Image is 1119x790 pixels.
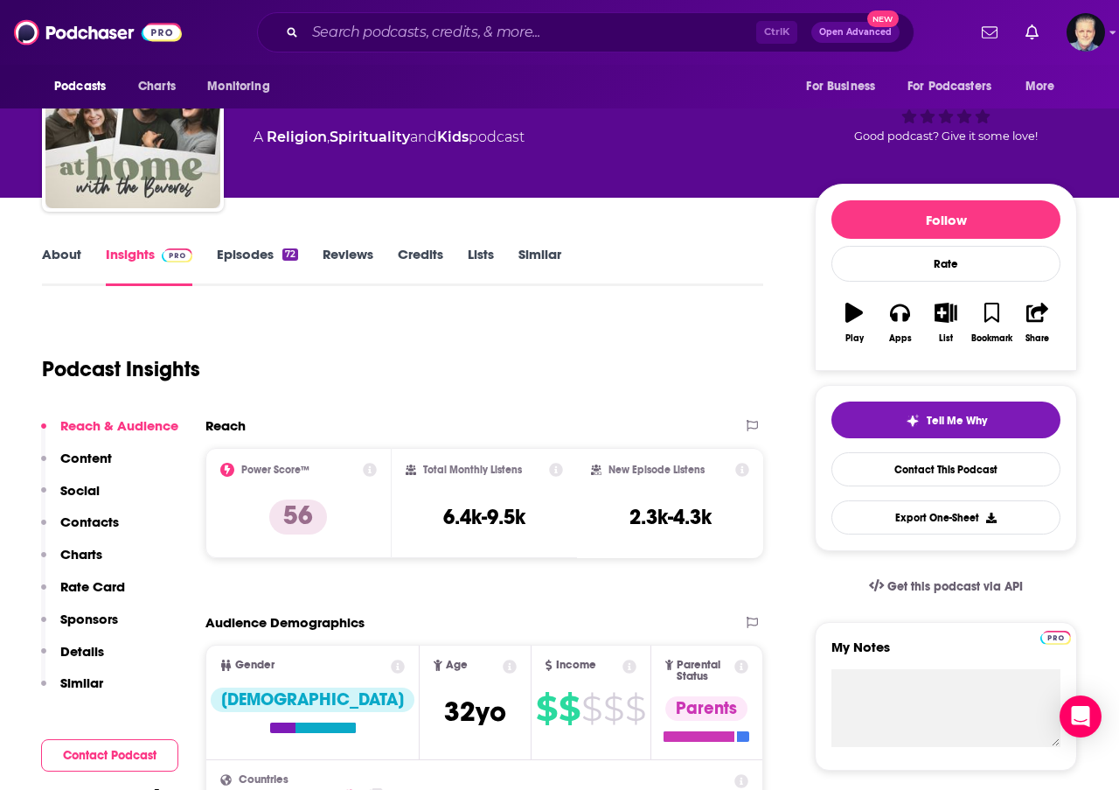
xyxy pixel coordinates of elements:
button: Open AdvancedNew [811,22,900,43]
div: Play [845,333,864,344]
a: Kids [437,129,469,145]
a: Reviews [323,246,373,286]
span: Open Advanced [819,28,892,37]
button: Play [831,291,877,354]
span: For Podcasters [907,74,991,99]
span: Podcasts [54,74,106,99]
img: At Home with the Beveres [45,33,220,208]
p: Details [60,643,104,660]
button: Contacts [41,514,119,546]
a: About [42,246,81,286]
button: open menu [42,70,129,103]
img: Podchaser Pro [1040,631,1071,645]
a: Similar [518,246,561,286]
button: Share [1015,291,1060,354]
span: New [867,10,899,27]
p: Contacts [60,514,119,530]
button: open menu [896,70,1017,103]
button: Contact Podcast [41,739,178,772]
span: Income [556,660,596,671]
p: 56 [269,500,327,535]
h1: Podcast Insights [42,356,200,382]
button: Reach & Audience [41,417,178,450]
button: Details [41,643,104,675]
img: Podchaser Pro [162,248,192,262]
h2: New Episode Listens [608,464,705,476]
h3: 6.4k-9.5k [443,504,525,530]
span: $ [603,695,623,723]
span: Get this podcast via API [887,579,1023,594]
input: Search podcasts, credits, & more... [305,18,756,46]
div: List [939,333,953,344]
a: Religion [267,129,327,145]
div: Share [1025,333,1049,344]
p: Charts [60,546,102,563]
div: Apps [889,333,912,344]
button: Show profile menu [1067,13,1105,52]
p: Similar [60,675,103,691]
span: Good podcast? Give it some love! [854,129,1038,143]
h2: Audience Demographics [205,614,365,631]
span: Charts [138,74,176,99]
h3: 2.3k-4.3k [629,504,712,530]
p: Social [60,482,100,499]
button: Similar [41,675,103,707]
p: Content [60,450,112,466]
span: , [327,129,330,145]
a: Show notifications dropdown [975,17,1004,47]
button: Apps [877,291,922,354]
span: $ [536,695,557,723]
button: open menu [1013,70,1077,103]
button: Follow [831,200,1060,239]
a: Lists [468,246,494,286]
p: Reach & Audience [60,417,178,434]
button: open menu [195,70,292,103]
img: User Profile [1067,13,1105,52]
h2: Reach [205,417,246,434]
button: Rate Card [41,578,125,611]
div: A podcast [254,127,525,148]
button: tell me why sparkleTell Me Why [831,402,1060,438]
a: Pro website [1040,628,1071,645]
img: tell me why sparkle [906,414,920,428]
span: Tell Me Why [927,414,987,428]
span: Age [446,660,468,671]
label: My Notes [831,639,1060,669]
button: Content [41,450,112,482]
span: More [1025,74,1055,99]
a: Show notifications dropdown [1018,17,1046,47]
button: Bookmark [969,291,1014,354]
span: Monitoring [207,74,269,99]
span: Parental Status [677,660,731,682]
span: Countries [239,774,288,786]
a: Get this podcast via API [855,565,1037,608]
span: and [410,129,437,145]
button: Sponsors [41,611,118,643]
div: 72 [282,248,298,261]
div: [DEMOGRAPHIC_DATA] [211,688,414,712]
a: Spirituality [330,129,410,145]
div: Parents [665,696,747,721]
button: Charts [41,546,102,578]
a: Charts [127,70,186,103]
p: Sponsors [60,611,118,627]
h2: Power Score™ [241,464,309,476]
a: Episodes72 [217,246,298,286]
div: Open Intercom Messenger [1060,696,1102,738]
button: Social [41,482,100,514]
div: Rate [831,246,1060,282]
button: List [923,291,969,354]
a: Credits [398,246,443,286]
span: 32 yo [444,695,506,729]
a: Contact This Podcast [831,452,1060,486]
span: $ [559,695,580,723]
button: open menu [794,70,897,103]
span: For Business [806,74,875,99]
a: InsightsPodchaser Pro [106,246,192,286]
p: Rate Card [60,578,125,595]
span: Logged in as JonesLiterary [1067,13,1105,52]
img: Podchaser - Follow, Share and Rate Podcasts [14,16,182,49]
span: Gender [235,660,275,671]
span: Ctrl K [756,21,797,44]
